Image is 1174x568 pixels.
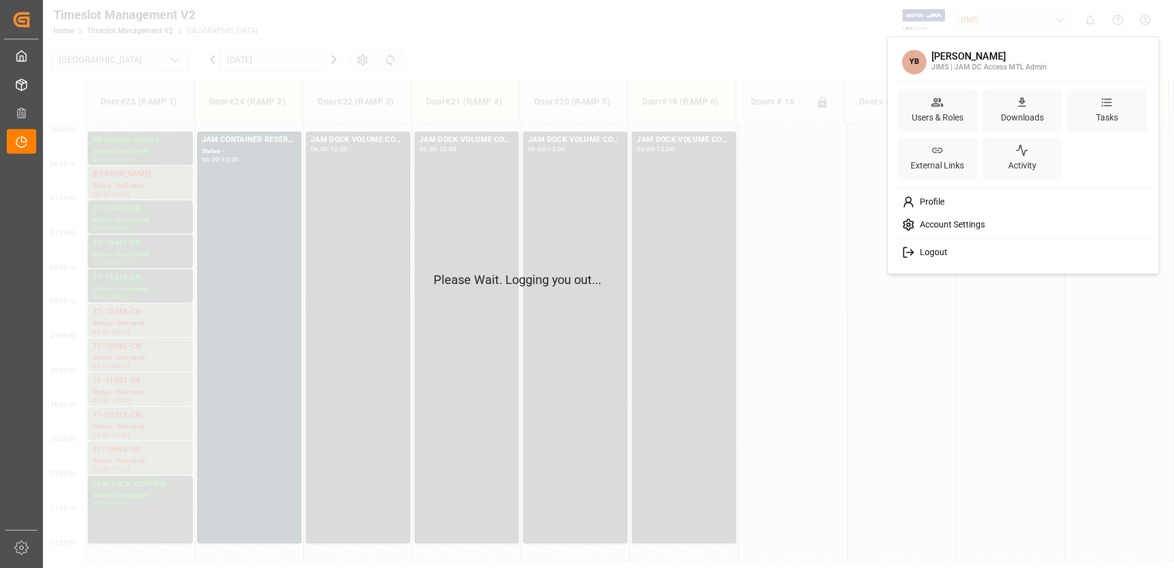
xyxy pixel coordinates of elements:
p: Please Wait. Logging you out... [433,270,741,289]
span: Account Settings [915,219,985,231]
div: Tasks [1094,109,1121,127]
div: Users & Roles [909,109,966,127]
div: Downloads [998,109,1046,127]
div: JIMS | JAM DC Access MTL Admin [931,62,1047,73]
span: YB [902,50,927,74]
div: External Links [908,157,966,175]
div: [PERSON_NAME] [931,51,1047,62]
span: Profile [915,197,944,208]
span: Logout [915,247,947,258]
div: Activity [1006,157,1039,175]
